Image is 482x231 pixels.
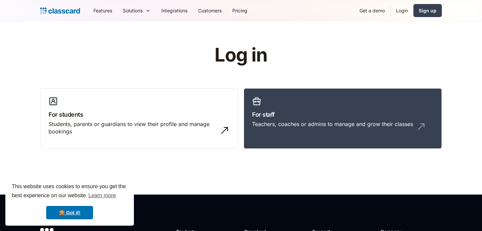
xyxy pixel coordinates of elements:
[87,191,117,201] a: learn more about cookies
[117,3,156,18] div: Solutions
[40,88,238,149] a: For studentsStudents, parents or guardians to view their profile and manage bookings
[252,110,433,119] h3: For staff
[135,45,347,66] h1: Log in
[244,88,442,149] a: For staffTeachers, coaches or admins to manage and grow their classes
[123,7,143,14] div: Solutions
[227,3,253,18] a: Pricing
[5,176,134,226] div: cookieconsent
[46,206,93,219] a: dismiss cookie message
[252,120,413,128] div: Teachers, coaches or admins to manage and grow their classes
[49,110,230,119] h3: For students
[193,3,227,18] a: Customers
[419,7,436,14] div: Sign up
[413,4,442,17] a: Sign up
[354,3,390,18] a: Get a demo
[12,183,128,201] span: This website uses cookies to ensure you get the best experience on our website.
[391,3,413,18] a: Login
[88,3,117,18] a: Features
[49,120,217,135] div: Students, parents or guardians to view their profile and manage bookings
[156,3,193,18] a: Integrations
[40,6,80,15] a: home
